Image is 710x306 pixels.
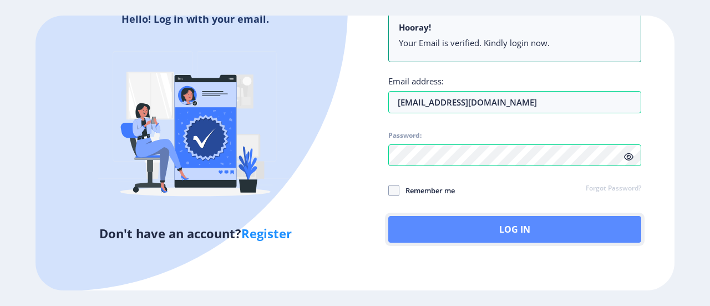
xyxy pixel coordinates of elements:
button: Log In [388,216,641,243]
img: Verified-rafiki.svg [98,30,292,224]
label: Password: [388,131,422,140]
span: Remember me [399,184,455,197]
h5: Don't have an account? [44,224,347,242]
a: Forgot Password? [586,184,641,194]
li: Your Email is verified. Kindly login now. [399,37,631,48]
label: Email address: [388,76,444,87]
input: Email address [388,91,641,113]
a: Register [241,225,292,242]
b: Hooray! [399,22,431,33]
